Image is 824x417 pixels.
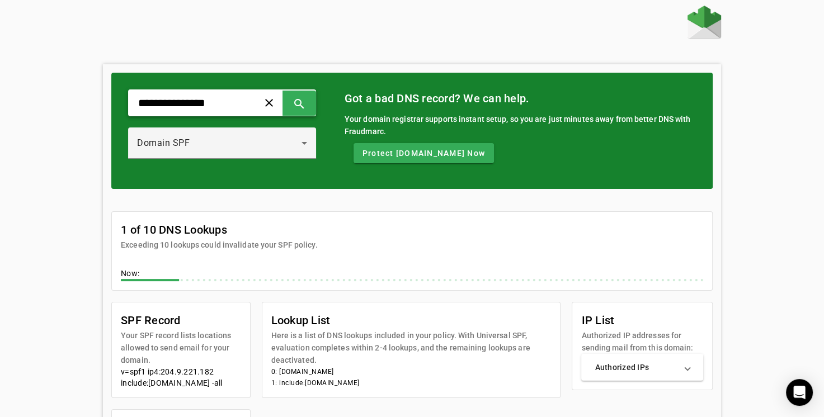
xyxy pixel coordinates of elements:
mat-card-title: Got a bad DNS record? We can help. [345,89,696,107]
div: Now: [121,268,703,281]
mat-expansion-panel-header: Authorized IPs [581,354,703,381]
span: Domain SPF [137,138,190,148]
mat-card-title: SPF Record [121,311,241,329]
mat-card-subtitle: Your SPF record lists locations allowed to send email for your domain. [121,329,241,366]
span: Protect [DOMAIN_NAME] Now [362,148,485,159]
a: Home [688,6,721,42]
div: v=spf1 ip4:204.9.221.182 include:[DOMAIN_NAME] -all [121,366,241,388]
img: Fraudmarc Logo [688,6,721,39]
mat-card-title: Lookup List [271,311,552,329]
button: Protect [DOMAIN_NAME] Now [354,143,494,163]
li: 0: [DOMAIN_NAME] [271,366,552,377]
mat-card-title: 1 of 10 DNS Lookups [121,221,317,239]
li: 1: include:[DOMAIN_NAME] [271,377,552,388]
mat-card-subtitle: Authorized IP addresses for sending mail from this domain: [581,329,703,354]
mat-card-title: IP List [581,311,703,329]
mat-card-subtitle: Exceeding 10 lookups could invalidate your SPF policy. [121,239,317,251]
mat-panel-title: Authorized IPs [595,362,676,373]
mat-card-subtitle: Here is a list of DNS lookups included in your policy. With Universal SPF, evaluation completes w... [271,329,552,366]
div: Your domain registrar supports instant setup, so you are just minutes away from better DNS with F... [345,113,696,138]
div: Open Intercom Messenger [786,379,813,406]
